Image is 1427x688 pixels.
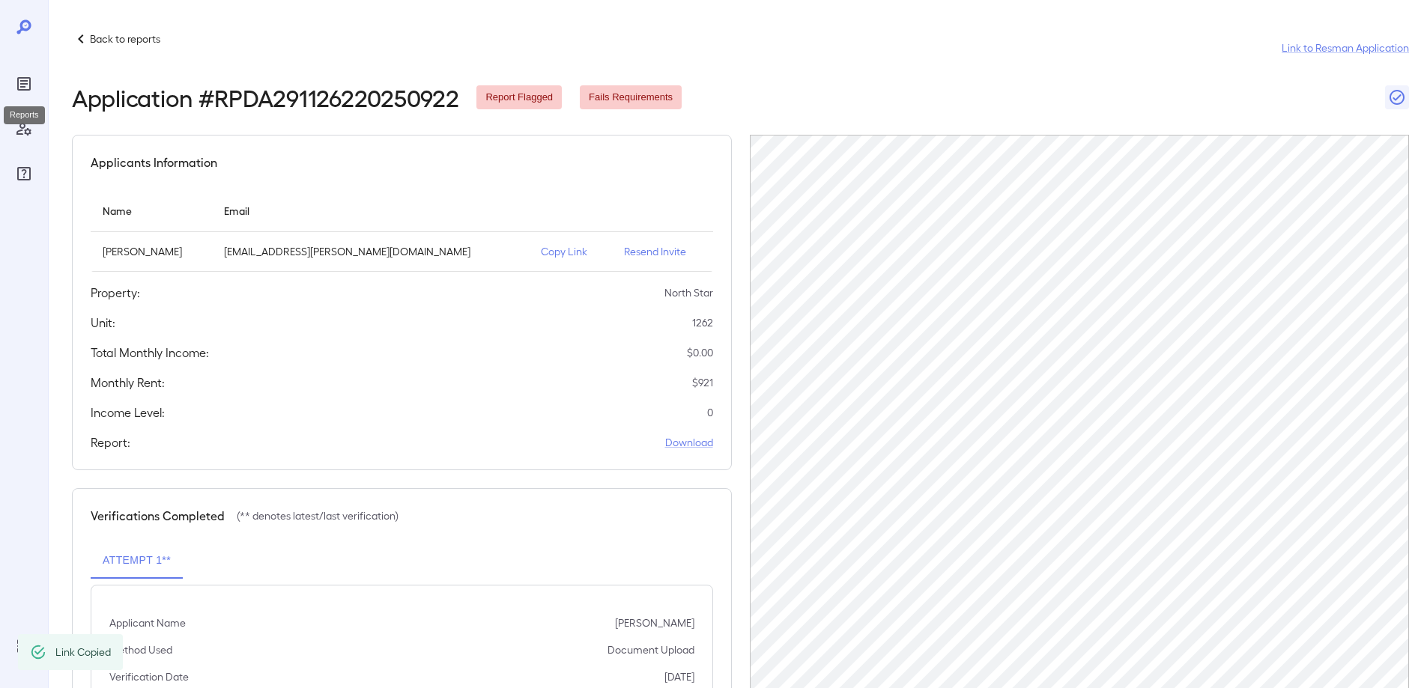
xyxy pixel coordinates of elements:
p: [EMAIL_ADDRESS][PERSON_NAME][DOMAIN_NAME] [224,244,517,259]
p: (** denotes latest/last verification) [237,508,399,523]
a: Link to Resman Application [1282,40,1409,55]
p: 0 [707,405,713,420]
p: Method Used [109,642,172,657]
h5: Income Level: [91,404,165,421]
h5: Report: [91,433,130,451]
h5: Unit: [91,314,115,332]
div: Manage Users [12,117,36,141]
h5: Monthly Rent: [91,374,165,392]
span: Report Flagged [476,91,562,105]
p: $ 921 [692,375,713,390]
button: Close Report [1385,85,1409,109]
table: simple table [91,189,713,272]
p: 1262 [692,315,713,330]
p: Copy Link [541,244,599,259]
a: Download [665,435,713,450]
p: [PERSON_NAME] [103,244,200,259]
p: [PERSON_NAME] [615,615,694,630]
div: FAQ [12,162,36,186]
p: Document Upload [608,642,694,657]
h5: Property: [91,284,140,302]
div: Link Copied [55,639,111,666]
h2: Application # RPDA291126220250922 [72,84,458,111]
p: Resend Invite [624,244,701,259]
th: Name [91,189,212,232]
div: Reports [12,72,36,96]
h5: Total Monthly Income: [91,344,209,362]
p: $ 0.00 [687,345,713,360]
span: Fails Requirements [580,91,682,105]
button: Attempt 1** [91,543,183,579]
div: Log Out [12,634,36,658]
div: Reports [4,106,45,124]
p: [DATE] [664,669,694,684]
p: Verification Date [109,669,189,684]
h5: Verifications Completed [91,507,225,525]
th: Email [212,189,529,232]
p: Back to reports [90,31,160,46]
p: Applicant Name [109,615,186,630]
p: North Star [664,285,713,300]
h5: Applicants Information [91,153,217,171]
